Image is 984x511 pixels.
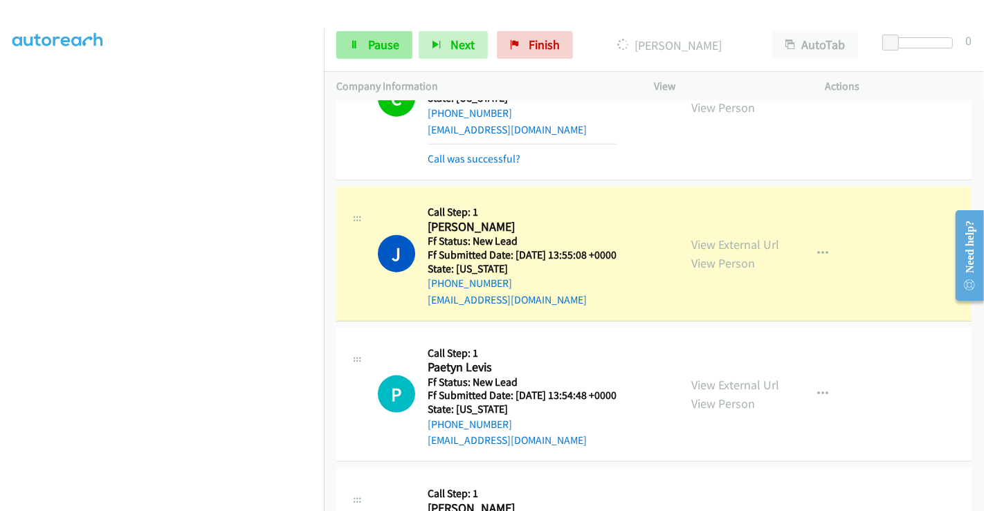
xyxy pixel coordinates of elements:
h2: Paetyn Levis [428,360,617,375]
a: [PHONE_NUMBER] [428,277,512,290]
a: [EMAIL_ADDRESS][DOMAIN_NAME] [428,123,587,136]
a: View External Url [691,377,779,393]
a: View External Url [691,236,779,252]
a: [EMAIL_ADDRESS][DOMAIN_NAME] [428,293,587,306]
h5: Call Step: 1 [428,346,617,360]
div: The call is yet to be attempted [378,375,415,413]
p: Actions [826,78,972,95]
iframe: Resource Center [945,201,984,310]
span: Next [450,37,475,53]
a: [PHONE_NUMBER] [428,418,512,431]
span: Finish [529,37,560,53]
h5: Ff Status: New Lead [428,375,617,389]
h5: Call Step: 1 [428,487,617,501]
a: View Person [691,255,755,271]
a: Call was successful? [428,152,520,165]
h2: [PERSON_NAME] [428,219,617,235]
h5: Ff Status: New Lead [428,234,617,248]
div: Delay between calls (in seconds) [889,37,953,48]
p: View [654,78,801,95]
h1: J [378,235,415,272]
h1: P [378,375,415,413]
div: 0 [965,31,972,50]
a: [EMAIL_ADDRESS][DOMAIN_NAME] [428,434,587,447]
span: Pause [368,37,399,53]
p: Company Information [336,78,629,95]
a: View Person [691,100,755,115]
a: [PHONE_NUMBER] [428,106,512,120]
a: Pause [336,31,412,59]
h5: Call Step: 1 [428,205,617,219]
a: View Person [691,396,755,411]
h5: State: [US_STATE] [428,262,617,276]
a: Finish [497,31,573,59]
h5: Ff Submitted Date: [DATE] 13:54:48 +0000 [428,389,617,402]
h5: Ff Submitted Date: [DATE] 13:55:08 +0000 [428,248,617,262]
button: Next [419,31,488,59]
p: [PERSON_NAME] [592,36,747,55]
button: AutoTab [772,31,858,59]
h5: State: [US_STATE] [428,402,617,416]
